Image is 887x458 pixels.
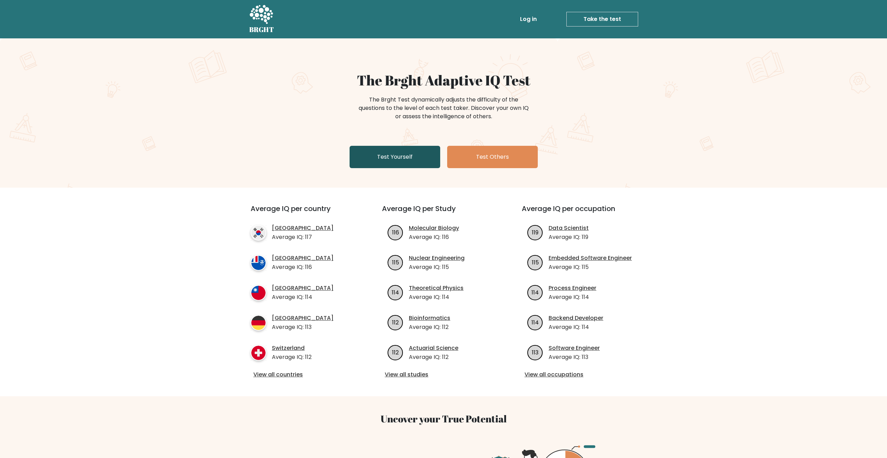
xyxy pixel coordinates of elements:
[249,3,274,36] a: BRGHT
[251,345,266,361] img: country
[549,224,589,232] a: Data Scientist
[251,255,266,271] img: country
[549,314,603,322] a: Backend Developer
[409,254,465,262] a: Nuclear Engineering
[272,323,334,331] p: Average IQ: 113
[392,318,399,326] text: 112
[272,314,334,322] a: [GEOGRAPHIC_DATA]
[392,288,399,296] text: 114
[532,348,538,356] text: 113
[218,413,670,425] h3: Uncover your True Potential
[409,284,464,292] a: Theoretical Physics
[409,344,458,352] a: Actuarial Science
[382,204,505,221] h3: Average IQ per Study
[532,318,539,326] text: 114
[409,353,458,361] p: Average IQ: 112
[549,353,600,361] p: Average IQ: 113
[447,146,538,168] a: Test Others
[251,204,357,221] h3: Average IQ per country
[272,284,334,292] a: [GEOGRAPHIC_DATA]
[409,233,459,241] p: Average IQ: 116
[409,314,450,322] a: Bioinformatics
[532,288,539,296] text: 114
[272,344,312,352] a: Switzerland
[272,254,334,262] a: [GEOGRAPHIC_DATA]
[272,233,334,241] p: Average IQ: 117
[392,348,399,356] text: 112
[549,293,596,301] p: Average IQ: 114
[392,258,399,266] text: 115
[549,263,632,271] p: Average IQ: 115
[525,370,642,379] a: View all occupations
[357,96,531,121] div: The Brght Test dynamically adjusts the difficulty of the questions to the level of each test take...
[350,146,440,168] a: Test Yourself
[409,263,465,271] p: Average IQ: 115
[549,344,600,352] a: Software Engineer
[272,353,312,361] p: Average IQ: 112
[549,254,632,262] a: Embedded Software Engineer
[251,285,266,301] img: country
[272,263,334,271] p: Average IQ: 116
[409,323,450,331] p: Average IQ: 112
[409,224,459,232] a: Molecular Biology
[549,233,589,241] p: Average IQ: 119
[532,228,538,236] text: 119
[253,370,354,379] a: View all countries
[251,225,266,241] img: country
[392,228,399,236] text: 116
[274,72,614,89] h1: The Brght Adaptive IQ Test
[272,224,334,232] a: [GEOGRAPHIC_DATA]
[251,315,266,331] img: country
[517,12,540,26] a: Log in
[549,284,596,292] a: Process Engineer
[272,293,334,301] p: Average IQ: 114
[549,323,603,331] p: Average IQ: 114
[249,25,274,34] h5: BRGHT
[385,370,502,379] a: View all studies
[532,258,539,266] text: 115
[409,293,464,301] p: Average IQ: 114
[566,12,638,27] a: Take the test
[522,204,645,221] h3: Average IQ per occupation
